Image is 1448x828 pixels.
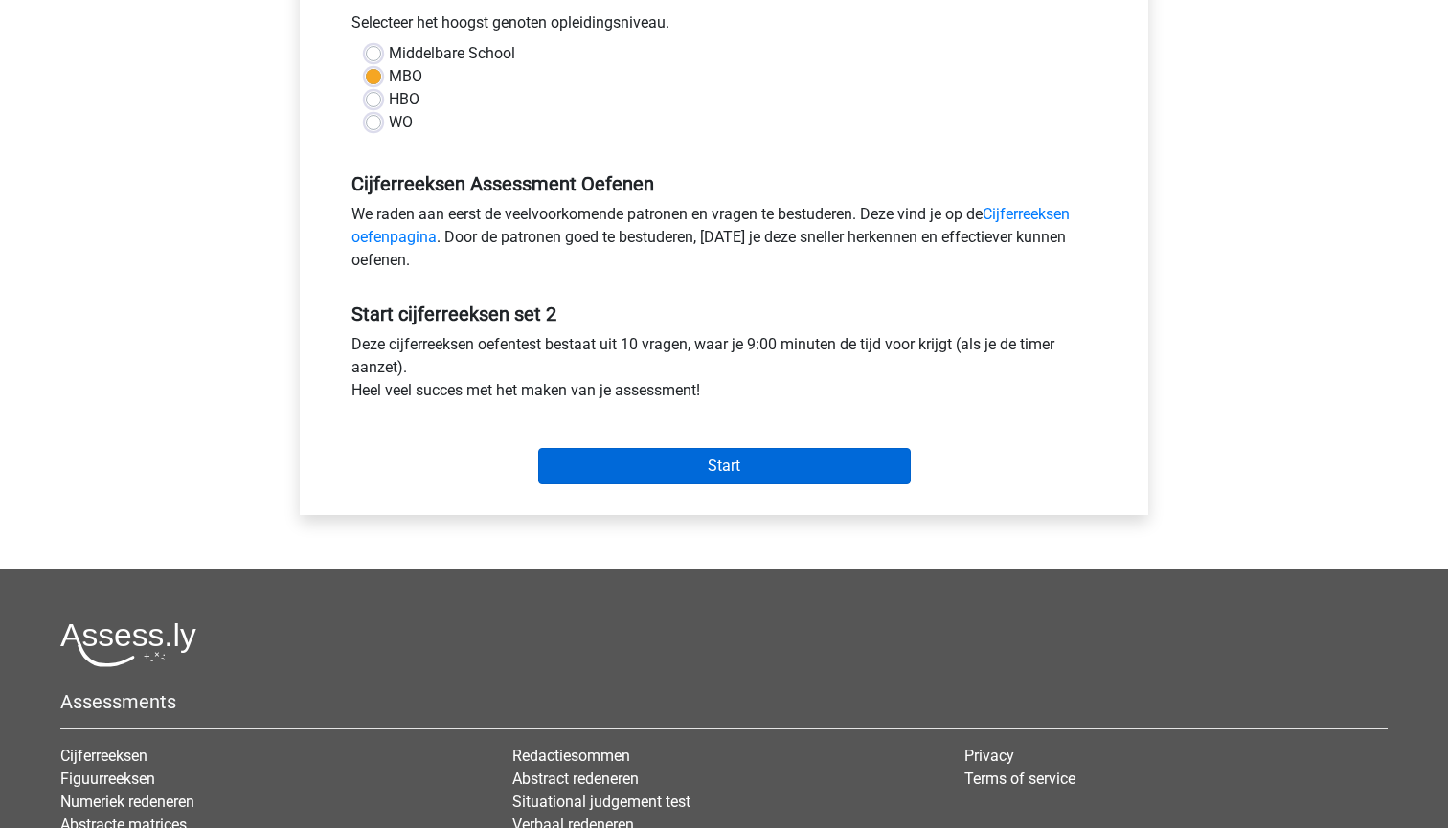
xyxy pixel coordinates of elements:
a: Figuurreeksen [60,770,155,788]
div: We raden aan eerst de veelvoorkomende patronen en vragen te bestuderen. Deze vind je op de . Door... [337,203,1111,280]
a: Privacy [964,747,1014,765]
a: Terms of service [964,770,1075,788]
a: Numeriek redeneren [60,793,194,811]
a: Abstract redeneren [512,770,639,788]
a: Cijferreeksen [60,747,147,765]
div: Deze cijferreeksen oefentest bestaat uit 10 vragen, waar je 9:00 minuten de tijd voor krijgt (als... [337,333,1111,410]
label: HBO [389,88,419,111]
img: Assessly logo [60,622,196,667]
h5: Cijferreeksen Assessment Oefenen [351,172,1097,195]
label: Middelbare School [389,42,515,65]
div: Selecteer het hoogst genoten opleidingsniveau. [337,11,1111,42]
h5: Assessments [60,690,1388,713]
h5: Start cijferreeksen set 2 [351,302,1097,325]
a: Redactiesommen [512,747,630,765]
label: MBO [389,65,422,88]
input: Start [538,448,911,484]
label: WO [389,111,413,134]
a: Situational judgement test [512,793,690,811]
